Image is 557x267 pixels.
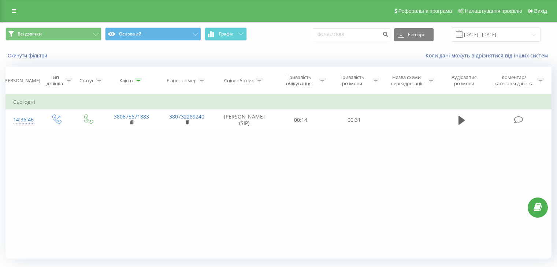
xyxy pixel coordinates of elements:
div: Тривалість очікування [281,74,318,87]
span: Всі дзвінки [18,31,42,37]
span: Графік [219,31,233,37]
td: Сьогодні [6,95,552,109]
button: Скинути фільтри [5,52,51,59]
span: Вихід [534,8,547,14]
div: [PERSON_NAME] [3,78,40,84]
div: Співробітник [224,78,254,84]
div: Коментар/категорія дзвінка [493,74,535,87]
span: Реферальна програма [398,8,452,14]
a: Коли дані можуть відрізнятися вiд інших систем [426,52,552,59]
div: Аудіозапис розмови [443,74,486,87]
div: Тривалість розмови [334,74,371,87]
button: Основний [105,27,201,41]
button: Всі дзвінки [5,27,101,41]
td: 00:31 [327,109,380,131]
td: 00:14 [274,109,327,131]
td: [PERSON_NAME] (SIP) [215,109,274,131]
div: Бізнес номер [167,78,197,84]
a: 380675671883 [114,113,149,120]
div: Тип дзвінка [46,74,63,87]
div: Статус [79,78,94,84]
input: Пошук за номером [313,28,390,41]
span: Налаштування профілю [465,8,522,14]
button: Експорт [394,28,434,41]
a: 380732289240 [169,113,204,120]
div: Клієнт [119,78,133,84]
div: 14:36:46 [13,113,33,127]
div: Назва схеми переадресації [387,74,426,87]
button: Графік [205,27,247,41]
